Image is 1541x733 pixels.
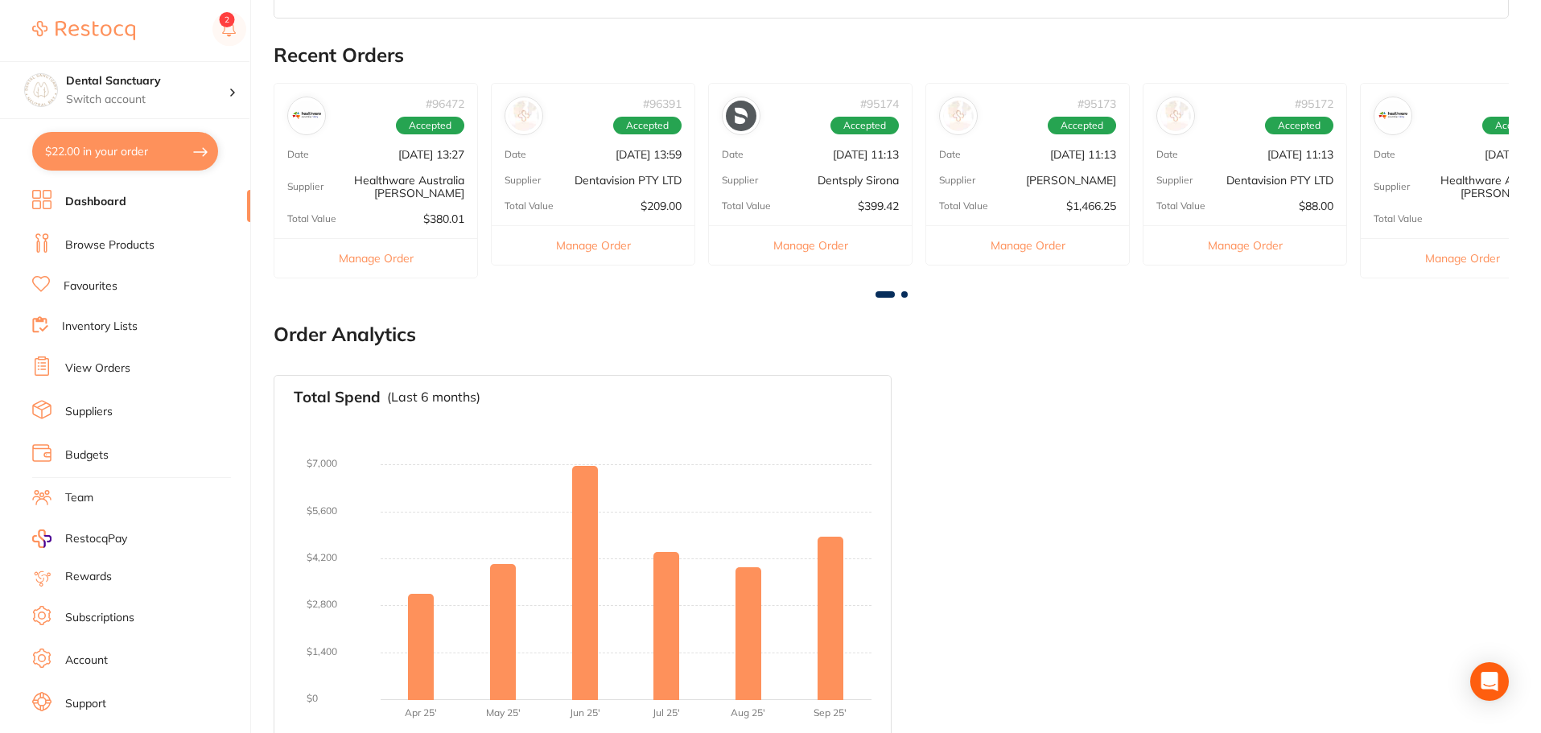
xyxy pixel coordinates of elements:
p: Dentavision PTY LTD [575,174,682,187]
img: RestocqPay [32,529,52,548]
p: Dentsply Sirona [818,174,899,187]
a: View Orders [65,360,130,377]
button: Manage Order [1143,225,1346,265]
p: [DATE] 11:13 [833,148,899,161]
p: $399.42 [858,200,899,212]
span: RestocqPay [65,531,127,547]
a: Suppliers [65,404,113,420]
p: [DATE] 11:13 [1050,148,1116,161]
p: Total Value [939,200,988,212]
p: [DATE] 13:59 [616,148,682,161]
a: Dashboard [65,194,126,210]
p: # 96391 [643,97,682,110]
p: # 96472 [426,97,464,110]
img: Healthware Australia Ridley [1378,101,1408,131]
p: Total Value [1156,200,1205,212]
p: Total Value [722,200,771,212]
p: $1,466.25 [1066,200,1116,212]
p: Dentavision PTY LTD [1226,174,1333,187]
p: (Last 6 months) [387,389,480,404]
h2: Order Analytics [274,323,1509,346]
p: Supplier [505,175,541,186]
a: Budgets [65,447,109,463]
a: Account [65,653,108,669]
button: $22.00 in your order [32,132,218,171]
a: Support [65,696,106,712]
p: Supplier [1374,181,1410,192]
a: Rewards [65,569,112,585]
p: Supplier [722,175,758,186]
p: Switch account [66,92,229,108]
span: Accepted [1048,117,1116,134]
button: Manage Order [926,225,1129,265]
button: Manage Order [492,225,694,265]
p: Supplier [939,175,975,186]
span: Accepted [613,117,682,134]
p: # 95173 [1077,97,1116,110]
p: Total Value [505,200,554,212]
p: $88.00 [1299,200,1333,212]
p: [DATE] 13:27 [398,148,464,161]
p: [DATE] 11:13 [1267,148,1333,161]
p: Date [722,149,744,160]
p: Total Value [1374,213,1423,224]
p: Supplier [287,181,323,192]
img: Dentavision PTY LTD [509,101,539,131]
img: Henry Schein Halas [943,101,974,131]
h3: Total Spend [294,389,381,406]
p: # 95172 [1295,97,1333,110]
h2: Recent Orders [274,44,1509,67]
img: Dentsply Sirona [726,101,756,131]
img: Healthware Australia Ridley [291,101,322,131]
span: Accepted [830,117,899,134]
h4: Dental Sanctuary [66,73,229,89]
button: Manage Order [274,238,477,278]
a: Favourites [64,278,117,294]
p: Healthware Australia [PERSON_NAME] [323,174,464,200]
a: Subscriptions [65,610,134,626]
img: Dental Sanctuary [25,74,57,106]
p: Date [1156,149,1178,160]
button: Manage Order [709,225,912,265]
p: Date [939,149,961,160]
div: Open Intercom Messenger [1470,662,1509,701]
p: $380.01 [423,212,464,225]
a: Restocq Logo [32,12,135,49]
img: Dentavision PTY LTD [1160,101,1191,131]
span: Accepted [1265,117,1333,134]
span: Accepted [396,117,464,134]
p: Total Value [287,213,336,224]
p: # 95174 [860,97,899,110]
a: Inventory Lists [62,319,138,335]
a: RestocqPay [32,529,127,548]
a: Team [65,490,93,506]
a: Browse Products [65,237,155,253]
p: Date [287,149,309,160]
p: Date [505,149,526,160]
p: Date [1374,149,1395,160]
img: Restocq Logo [32,21,135,40]
p: Supplier [1156,175,1193,186]
p: $209.00 [641,200,682,212]
p: [PERSON_NAME] [1026,174,1116,187]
